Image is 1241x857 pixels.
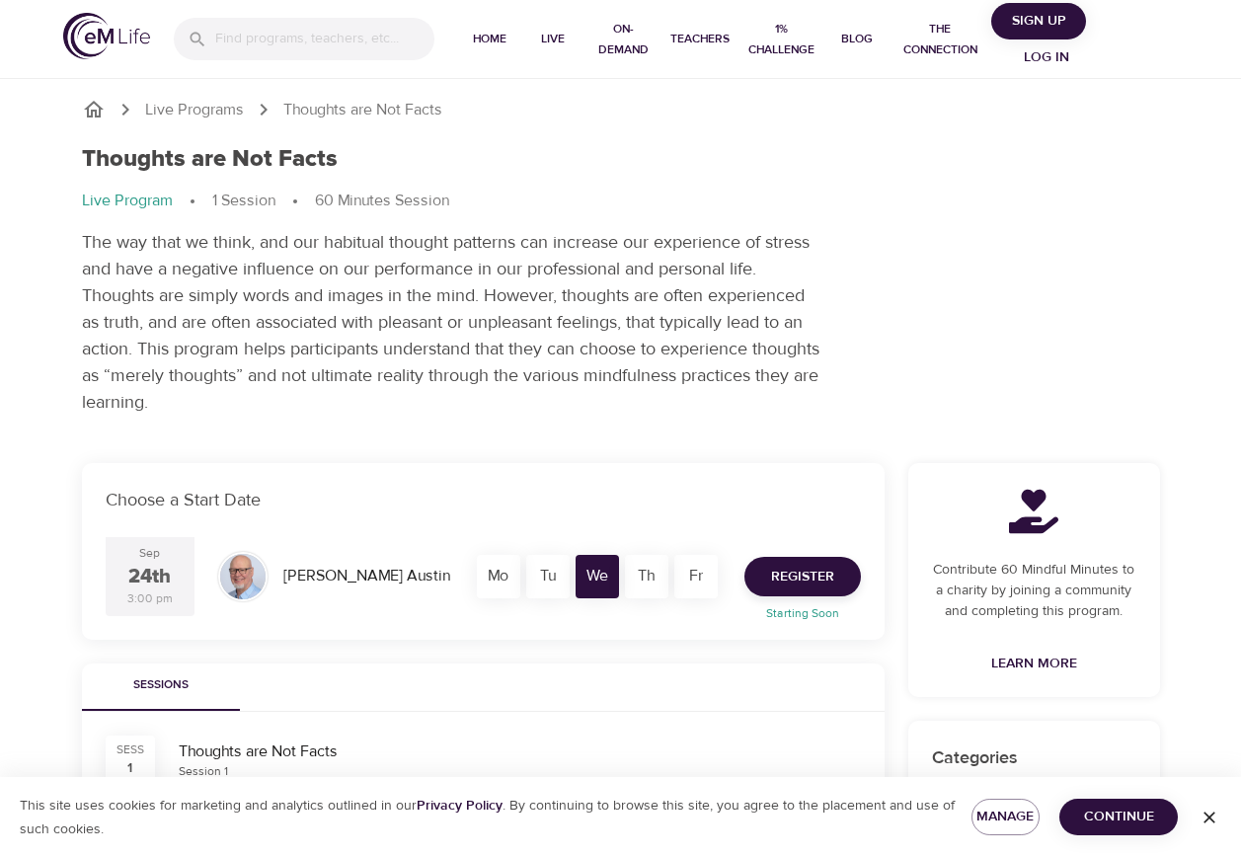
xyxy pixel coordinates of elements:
[983,646,1085,682] a: Learn More
[116,741,144,758] div: SESS
[179,740,861,763] div: Thoughts are Not Facts
[283,99,442,121] p: Thoughts are Not Facts
[82,190,173,212] p: Live Program
[771,565,834,589] span: Register
[987,805,1025,829] span: Manage
[1007,45,1086,70] span: Log in
[833,29,881,49] span: Blog
[127,590,173,607] div: 3:00 pm
[139,545,160,562] div: Sep
[733,604,873,622] p: Starting Soon
[82,190,1160,213] nav: breadcrumb
[896,19,983,60] span: The Connection
[127,758,132,778] div: 1
[275,557,458,595] div: [PERSON_NAME] Austin
[145,99,244,121] a: Live Programs
[576,555,619,598] div: We
[999,9,1078,34] span: Sign Up
[82,145,338,174] h1: Thoughts are Not Facts
[1075,805,1162,829] span: Continue
[670,29,730,49] span: Teachers
[477,555,520,598] div: Mo
[63,13,150,59] img: logo
[991,652,1077,676] span: Learn More
[999,39,1094,76] button: Log in
[744,557,861,596] button: Register
[128,563,171,591] div: 24th
[1059,799,1178,835] button: Continue
[526,555,570,598] div: Tu
[971,799,1041,835] button: Manage
[215,18,434,60] input: Find programs, teachers, etc...
[674,555,718,598] div: Fr
[932,560,1136,622] p: Contribute 60 Mindful Minutes to a charity by joining a community and completing this program.
[82,229,822,416] p: The way that we think, and our habitual thought patterns can increase our experience of stress an...
[991,3,1086,39] button: Sign Up
[212,190,275,212] p: 1 Session
[625,555,668,598] div: Th
[315,190,449,212] p: 60 Minutes Session
[82,98,1160,121] nav: breadcrumb
[592,19,655,60] span: On-Demand
[94,675,228,696] span: Sessions
[417,797,503,815] a: Privacy Policy
[466,29,513,49] span: Home
[932,744,1136,771] p: Categories
[106,487,861,513] p: Choose a Start Date
[529,29,577,49] span: Live
[745,19,818,60] span: 1% Challenge
[179,763,228,780] div: Session 1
